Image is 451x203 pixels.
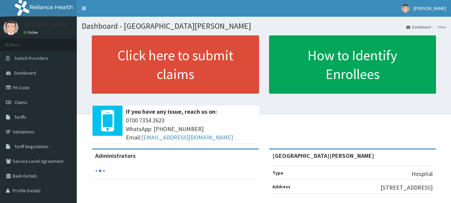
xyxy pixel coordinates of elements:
h1: Dashboard - [GEOGRAPHIC_DATA][PERSON_NAME] [82,22,446,30]
a: Click here to submit claims [92,35,259,94]
a: How to Identify Enrollees [269,35,436,94]
a: [EMAIL_ADDRESS][DOMAIN_NAME] [141,133,233,141]
span: Dashboard [14,70,36,76]
strong: [GEOGRAPHIC_DATA][PERSON_NAME] [272,152,374,160]
span: 0700 7354 2623 WhatsApp: [PHONE_NUMBER] Email: [126,116,256,142]
span: Tariffs [14,114,26,120]
p: [PERSON_NAME] [23,22,67,28]
span: Tariff Negotiation [14,143,48,149]
svg: audio-loading [95,166,105,176]
img: User Image [3,20,18,35]
b: Administrators [95,152,136,160]
span: Switch Providers [14,55,48,61]
p: [STREET_ADDRESS] [381,183,433,192]
b: Address [272,184,290,190]
b: If you have any issue, reach us on: [126,108,217,115]
span: Claims [14,99,27,105]
img: User Image [401,4,410,13]
a: Online [23,30,39,35]
p: Hospital [412,170,433,178]
a: Dashboard [406,24,431,30]
li: Here [432,24,446,30]
b: Type [272,170,283,176]
span: [PERSON_NAME] [414,5,446,11]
